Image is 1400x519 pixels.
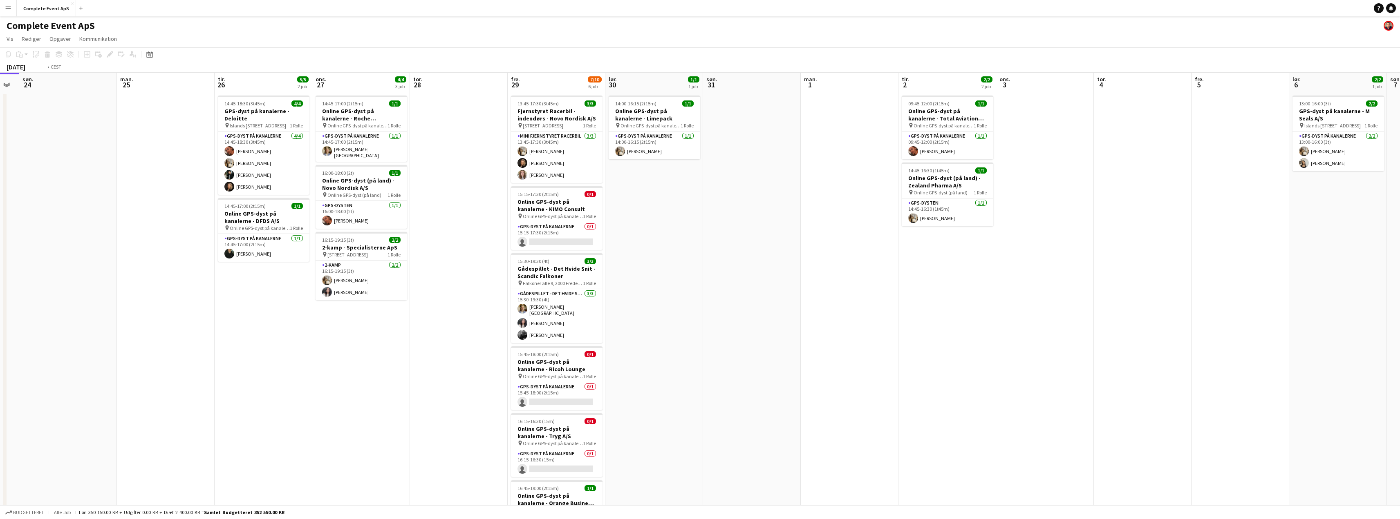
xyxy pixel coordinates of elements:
[17,0,76,16] button: Complete Event ApS
[79,35,117,42] span: Kommunikation
[79,509,284,515] div: Løn 350 150.00 KR + Udgifter 0.00 KR + Diæt 2 400.00 KR =
[3,33,17,44] a: Vis
[51,64,61,70] div: CEST
[46,33,74,44] a: Opgaver
[4,508,45,517] button: Budgetteret
[1384,21,1393,31] app-user-avatar: Christian Brøckner
[76,33,120,44] a: Kommunikation
[22,35,41,42] span: Rediger
[7,35,13,42] span: Vis
[204,509,284,515] span: Samlet budgetteret 352 550.00 KR
[52,509,72,515] span: Alle job
[13,510,44,515] span: Budgetteret
[7,20,95,32] h1: Complete Event ApS
[49,35,71,42] span: Opgaver
[18,33,45,44] a: Rediger
[7,63,25,71] div: [DATE]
